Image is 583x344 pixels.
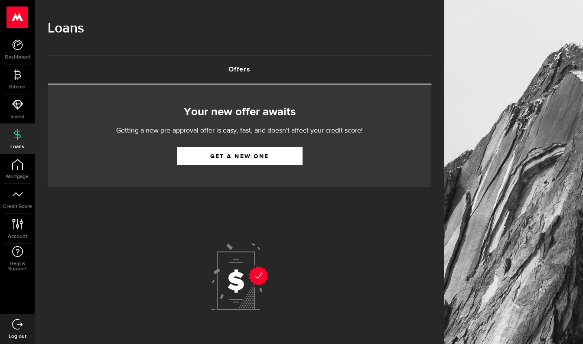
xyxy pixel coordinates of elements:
a: Offers [48,56,431,84]
h1: Loans [48,17,431,40]
a: Get a new one [177,147,303,165]
p: Getting a new pre-approval offer is easy, fast, and doesn't affect your credit score! [90,126,389,136]
iframe: LiveChat chat widget [547,308,583,344]
h2: Your new offer awaits [61,103,418,121]
ul: Tabs Navigation [48,55,431,84]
